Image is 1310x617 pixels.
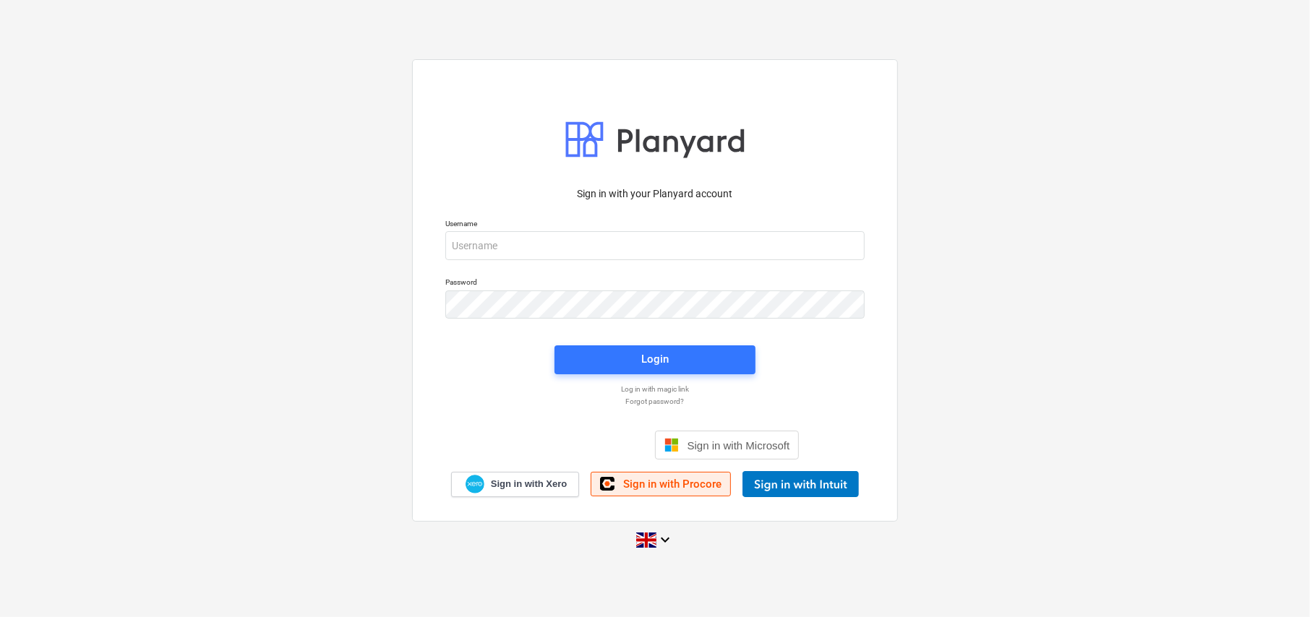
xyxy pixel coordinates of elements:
iframe: Sign in with Google Button [504,429,651,461]
button: Login [555,345,755,374]
span: Sign in with Xero [491,478,567,491]
p: Username [445,219,865,231]
span: Sign in with Procore [623,478,722,491]
a: Log in with magic link [438,384,872,394]
a: Sign in with Procore [591,472,731,496]
img: Microsoft logo [664,438,679,452]
a: Forgot password? [438,397,872,406]
div: Login [641,350,669,368]
img: Xero logo [466,475,484,494]
input: Username [445,231,865,260]
p: Sign in with your Planyard account [445,186,865,202]
i: keyboard_arrow_down [656,531,674,548]
p: Password [445,277,865,290]
a: Sign in with Xero [451,472,580,497]
span: Sign in with Microsoft [688,439,790,452]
